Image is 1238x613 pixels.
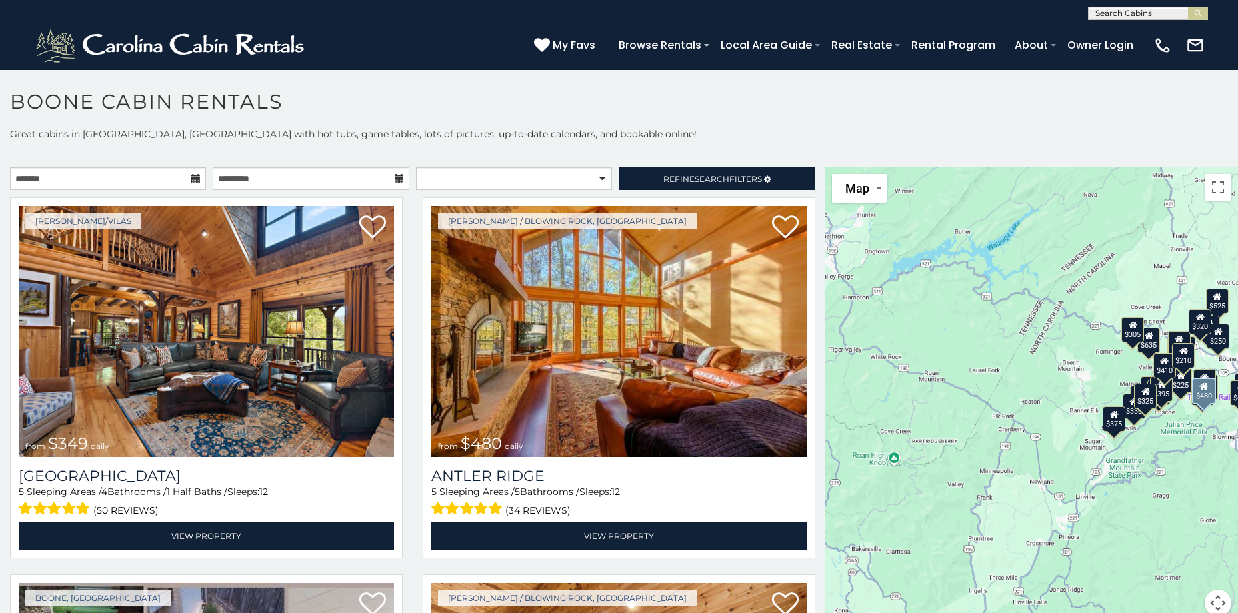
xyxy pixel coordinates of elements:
[19,206,394,457] a: from $349 daily
[93,502,159,519] span: (50 reviews)
[19,467,394,485] a: [GEOGRAPHIC_DATA]
[1131,386,1153,411] div: $400
[1186,36,1205,55] img: mail-regular-white.png
[1169,368,1192,393] div: $225
[1061,33,1140,57] a: Owner Login
[438,213,697,229] a: [PERSON_NAME] / Blowing Rock, [GEOGRAPHIC_DATA]
[1147,380,1170,405] div: $485
[1193,369,1216,394] div: $395
[91,441,109,451] span: daily
[461,434,502,453] span: $480
[19,467,394,485] h3: Diamond Creek Lodge
[431,486,437,498] span: 5
[515,486,520,498] span: 5
[1103,406,1126,432] div: $375
[714,33,819,57] a: Local Area Guide
[431,467,807,485] a: Antler Ridge
[25,213,141,229] a: [PERSON_NAME]/Vilas
[619,167,815,190] a: RefineSearchFilters
[1205,174,1231,201] button: Toggle fullscreen view
[19,522,394,550] a: View Property
[825,33,899,57] a: Real Estate
[25,590,171,606] a: Boone, [GEOGRAPHIC_DATA]
[438,441,458,451] span: from
[612,33,708,57] a: Browse Rentals
[259,486,268,498] span: 12
[663,174,762,184] span: Refine Filters
[25,441,45,451] span: from
[772,214,799,242] a: Add to favorites
[832,174,887,203] button: Change map style
[431,522,807,550] a: View Property
[431,206,807,457] a: from $480 daily
[101,486,107,498] span: 4
[19,206,394,457] img: 1714398500_thumbnail.jpeg
[553,37,595,53] span: My Favs
[1135,384,1157,409] div: $325
[505,441,523,451] span: daily
[905,33,1002,57] a: Rental Program
[438,590,697,606] a: [PERSON_NAME] / Blowing Rock, [GEOGRAPHIC_DATA]
[611,486,620,498] span: 12
[48,434,88,453] span: $349
[1189,309,1212,334] div: $320
[19,486,24,498] span: 5
[1153,36,1172,55] img: phone-regular-white.png
[359,214,386,242] a: Add to favorites
[1008,33,1055,57] a: About
[1153,353,1176,378] div: $410
[1122,317,1145,342] div: $305
[1173,343,1195,368] div: $210
[431,206,807,457] img: 1714397585_thumbnail.jpeg
[1138,328,1161,353] div: $635
[1207,324,1230,349] div: $250
[431,485,807,519] div: Sleeping Areas / Bathrooms / Sleeps:
[1168,331,1191,356] div: $565
[534,37,599,54] a: My Favs
[1192,378,1216,404] div: $480
[167,486,227,498] span: 1 Half Baths /
[695,174,729,184] span: Search
[1206,289,1229,314] div: $525
[845,181,869,195] span: Map
[19,485,394,519] div: Sleeping Areas / Bathrooms / Sleeps:
[33,25,310,65] img: White-1-2.png
[505,502,571,519] span: (34 reviews)
[1151,376,1173,402] div: $395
